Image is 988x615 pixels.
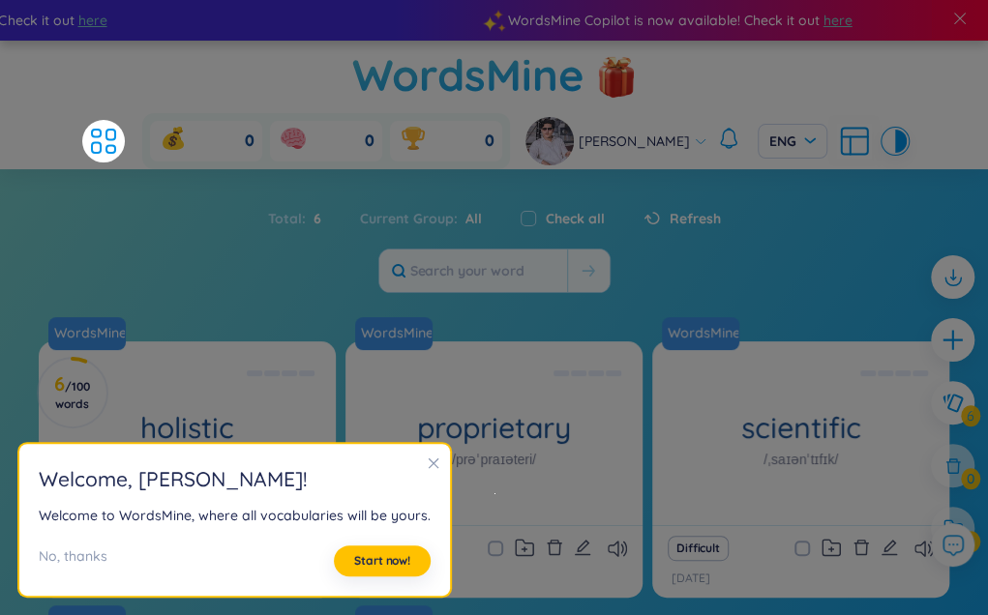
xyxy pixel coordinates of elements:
a: WordsMine [353,323,434,342]
input: Search your word [379,249,567,292]
a: WordsMine [352,41,584,109]
h2: Welcome , [PERSON_NAME] ! [39,463,431,495]
span: 6 [306,208,321,229]
span: edit [881,539,898,556]
span: [PERSON_NAME] [579,131,690,152]
a: WordsMine [48,317,134,350]
span: 0 [245,131,254,152]
span: / 100 words [55,379,90,411]
button: edit [574,535,591,562]
div: Current Group : [341,198,501,239]
a: WordsMine [660,323,741,342]
button: Difficult [668,536,729,561]
div: Welcome to WordsMine, where all vocabularies will be yours. [39,505,431,526]
span: All [458,210,482,227]
span: close [427,456,440,470]
span: edit [574,539,591,556]
img: avatar [525,117,574,165]
img: flashSalesIcon.a7f4f837.png [597,46,636,104]
a: WordsMine [46,323,128,342]
span: delete [546,539,563,556]
a: WordsMine [662,317,747,350]
h1: /prəˈpraɪəteri/ [452,449,536,470]
span: here [820,10,849,31]
span: Refresh [670,208,721,229]
button: delete [546,535,563,562]
span: Start now! [354,553,410,569]
span: 0 [365,131,374,152]
div: Total : [268,198,341,239]
a: avatar [525,117,579,165]
span: 0 [485,131,494,152]
span: ENG [769,132,816,151]
p: [DATE] [672,570,710,588]
h1: /ˌsaɪənˈtɪfɪk/ [763,449,838,470]
h1: holistic [39,411,336,445]
h1: proprietary [345,411,643,445]
span: delete [853,539,870,556]
span: here [75,10,104,31]
h3: 6 [50,376,94,411]
div: No, thanks [39,545,107,576]
h1: scientific [652,411,949,445]
span: plus [941,328,965,352]
label: Check all [546,208,605,229]
button: Start now! [334,545,431,576]
a: WordsMine [355,317,440,350]
button: edit [881,535,898,562]
button: delete [853,535,870,562]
